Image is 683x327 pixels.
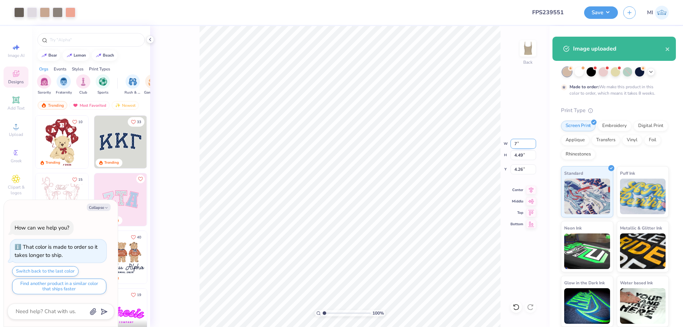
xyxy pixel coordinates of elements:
[128,232,144,242] button: Like
[620,169,635,177] span: Puff Ink
[72,66,84,72] div: Styles
[147,231,199,284] img: d12c9beb-9502-45c7-ae94-40b97fdd6040
[622,135,642,146] div: Vinyl
[56,74,72,95] button: filter button
[510,188,523,192] span: Center
[144,74,160,95] div: filter for Game Day
[69,101,110,110] div: Most Favorited
[510,222,523,227] span: Bottom
[69,117,86,127] button: Like
[78,178,83,181] span: 15
[144,74,160,95] button: filter button
[561,149,595,160] div: Rhinestones
[510,199,523,204] span: Middle
[99,78,107,86] img: Sports Image
[41,103,47,108] img: trending.gif
[592,135,620,146] div: Transfers
[46,160,60,165] div: Trending
[561,121,595,131] div: Screen Print
[136,175,145,183] button: Like
[634,121,668,131] div: Digital Print
[620,224,662,232] span: Metallic & Glitter Ink
[510,210,523,215] span: Top
[564,224,582,232] span: Neon Ink
[36,116,88,168] img: 587403a7-0594-4a7f-b2bd-0ca67a3ff8dd
[564,279,605,286] span: Glow in the Dark Ink
[88,116,141,168] img: e74243e0-e378-47aa-a400-bc6bcb25063a
[94,231,147,284] img: a3be6b59-b000-4a72-aad0-0c575b892a6b
[103,53,114,57] div: beach
[620,279,653,286] span: Water based Ink
[137,236,141,239] span: 40
[41,53,47,58] img: trend_line.gif
[38,90,51,95] span: Sorority
[148,78,157,86] img: Game Day Image
[78,120,83,124] span: 10
[37,74,51,95] button: filter button
[94,116,147,168] img: 3b9aba4f-e317-4aa7-a679-c95a879539bd
[48,53,57,57] div: bear
[79,90,87,95] span: Club
[564,233,610,269] img: Neon Ink
[564,288,610,324] img: Glow in the Dark Ink
[526,5,579,20] input: Untitled Design
[147,173,199,226] img: 5ee11766-d822-42f5-ad4e-763472bf8dcf
[147,116,199,168] img: edfb13fc-0e43-44eb-bea2-bf7fc0dd67f9
[39,66,48,72] div: Orgs
[125,74,141,95] button: filter button
[137,293,141,297] span: 19
[12,279,106,294] button: Find another product in a similar color that ships faster
[620,179,666,214] img: Puff Ink
[128,117,144,127] button: Like
[125,74,141,95] div: filter for Rush & Bid
[128,290,144,300] button: Like
[129,78,137,86] img: Rush & Bid Image
[112,101,139,110] div: Newest
[54,66,67,72] div: Events
[96,74,110,95] button: filter button
[521,41,535,56] img: Back
[564,179,610,214] img: Standard
[96,74,110,95] div: filter for Sports
[96,53,101,58] img: trend_line.gif
[570,84,599,90] strong: Made to order:
[37,50,60,61] button: bear
[92,50,117,61] button: beach
[570,84,657,96] div: We make this product in this color to order, which means it takes 8 weeks.
[36,173,88,226] img: 83dda5b0-2158-48ca-832c-f6b4ef4c4536
[97,90,108,95] span: Sports
[4,184,28,196] span: Clipart & logos
[94,173,147,226] img: 9980f5e8-e6a1-4b4a-8839-2b0e9349023c
[8,53,25,58] span: Image AI
[7,105,25,111] span: Add Text
[644,135,661,146] div: Foil
[144,90,160,95] span: Game Day
[11,158,22,164] span: Greek
[561,106,669,115] div: Print Type
[8,79,24,85] span: Designs
[573,44,665,53] div: Image uploaded
[620,288,666,324] img: Water based Ink
[9,132,23,137] span: Upload
[137,120,141,124] span: 33
[620,233,666,269] img: Metallic & Glitter Ink
[15,224,69,231] div: How can we help you?
[15,243,97,259] div: That color is made to order so it takes longer to ship.
[74,53,86,57] div: lemon
[87,204,111,211] button: Collapse
[73,103,78,108] img: most_fav.gif
[89,66,110,72] div: Print Types
[665,44,670,53] button: close
[564,169,583,177] span: Standard
[523,59,533,65] div: Back
[125,90,141,95] span: Rush & Bid
[40,78,48,86] img: Sorority Image
[79,78,87,86] img: Club Image
[104,160,119,165] div: Trending
[115,103,121,108] img: Newest.gif
[56,90,72,95] span: Fraternity
[598,121,631,131] div: Embroidery
[561,135,589,146] div: Applique
[88,173,141,226] img: d12a98c7-f0f7-4345-bf3a-b9f1b718b86e
[38,101,67,110] div: Trending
